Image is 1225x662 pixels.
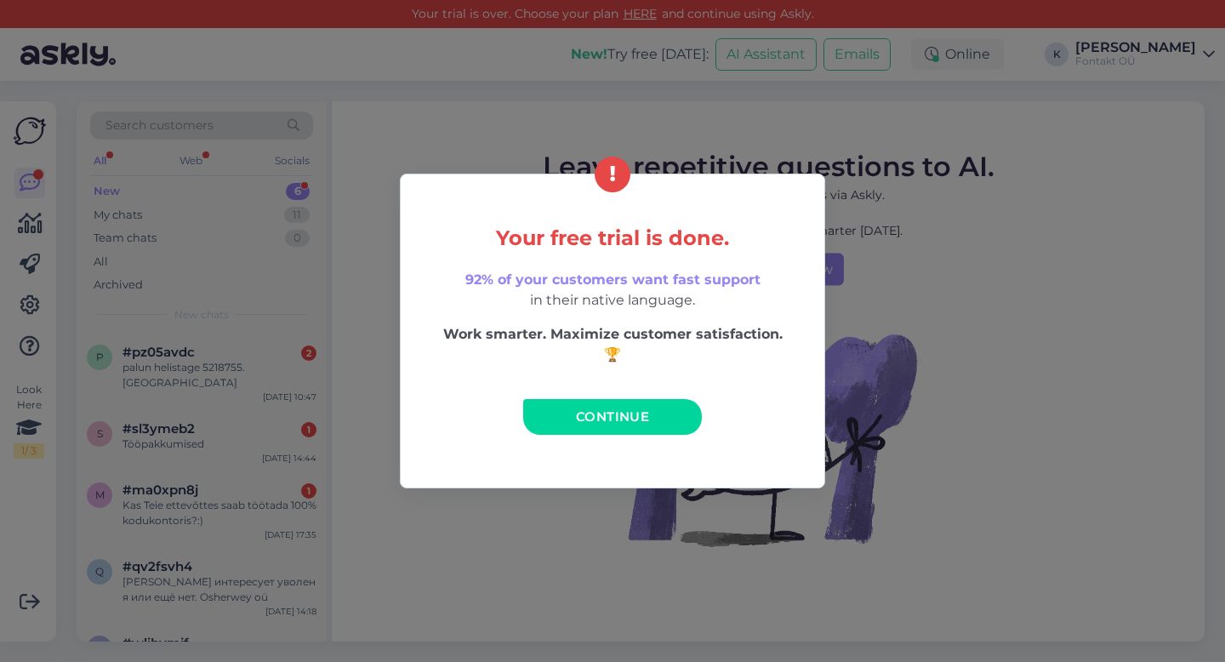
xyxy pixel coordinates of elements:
h5: Your free trial is done. [436,227,789,249]
span: 92% of your customers want fast support [465,271,761,288]
span: Continue [576,408,649,425]
p: Work smarter. Maximize customer satisfaction. 🏆 [436,324,789,365]
a: Continue [523,399,702,435]
p: in their native language. [436,270,789,311]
